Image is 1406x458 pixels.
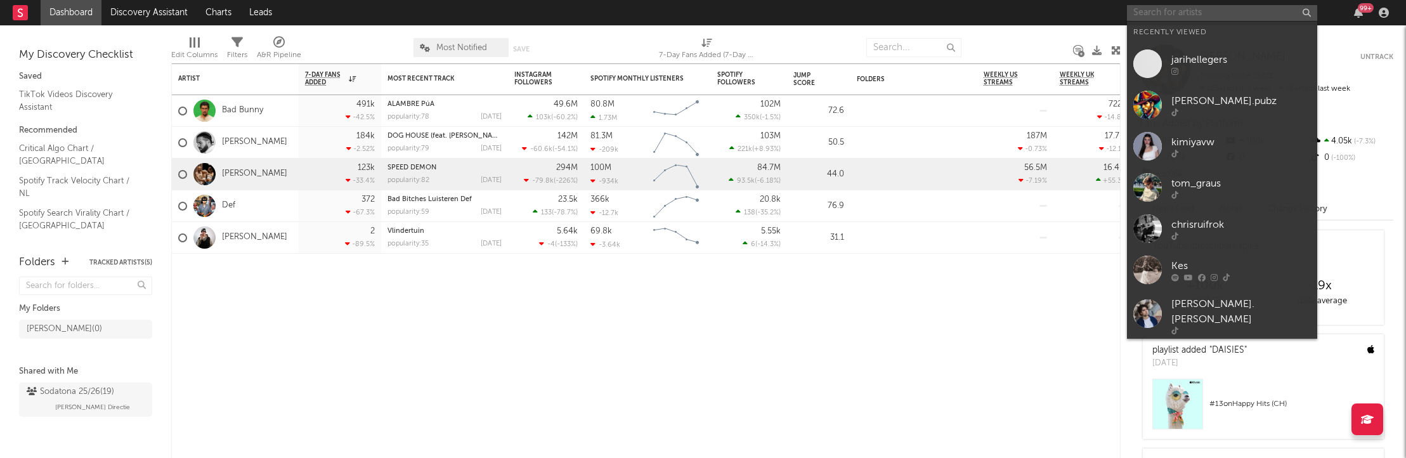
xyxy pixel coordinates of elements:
[557,241,576,248] span: -133 %
[761,227,781,235] div: 5.55k
[590,100,615,108] div: 80.8M
[481,209,502,216] div: [DATE]
[222,105,263,116] a: Bad Bunny
[757,164,781,172] div: 84.7M
[1152,344,1247,357] div: playlist added
[346,113,375,121] div: -42.5 %
[590,240,620,249] div: -3.64k
[387,164,436,171] a: SPEED DEMON
[1024,164,1047,172] div: 56.5M
[1354,8,1363,18] button: 99+
[387,145,429,152] div: popularity: 79
[356,100,375,108] div: 491k
[19,174,140,200] a: Spotify Track Velocity Chart / NL
[387,228,502,235] div: Vlindertuin
[590,145,618,154] div: -209k
[522,145,578,153] div: ( )
[557,227,578,235] div: 5.64k
[556,178,576,185] span: -226 %
[984,71,1028,86] span: Weekly US Streams
[1019,176,1047,185] div: -7.19 %
[532,178,554,185] span: -79.8k
[751,241,755,248] span: 6
[1171,52,1311,67] div: jarihellegers
[762,114,779,121] span: -1.5 %
[1352,138,1376,145] span: -7.3 %
[1171,93,1311,108] div: [PERSON_NAME].pubz
[590,195,609,204] div: 366k
[171,32,218,69] div: Edit Columns
[387,133,502,140] div: DOG HOUSE (feat. Julia Wolf & Yeat)
[760,132,781,140] div: 103M
[547,241,555,248] span: -4
[19,141,140,167] a: Critical Algo Chart / [GEOGRAPHIC_DATA]
[222,169,287,180] a: [PERSON_NAME]
[19,364,152,379] div: Shared with Me
[760,100,781,108] div: 102M
[554,209,576,216] span: -78.7 %
[481,145,502,152] div: [DATE]
[387,177,429,184] div: popularity: 82
[760,195,781,204] div: 20.8k
[89,259,152,266] button: Tracked Artists(5)
[513,46,530,53] button: Save
[1127,5,1317,21] input: Search for artists
[178,75,273,82] div: Artist
[1018,145,1047,153] div: -0.73 %
[387,114,429,121] div: popularity: 78
[19,255,55,270] div: Folders
[227,32,247,69] div: Filters
[530,146,552,153] span: -60.6k
[556,164,578,172] div: 294M
[387,209,429,216] div: popularity: 59
[222,232,287,243] a: [PERSON_NAME]
[553,114,576,121] span: -60.2 %
[1127,167,1317,208] a: tom_graus
[1127,208,1317,249] a: chrisruifrok
[1358,3,1374,13] div: 99 +
[55,400,130,415] span: [PERSON_NAME] Directie
[659,48,754,63] div: 7-Day Fans Added (7-Day Fans Added)
[1171,297,1311,327] div: [PERSON_NAME].[PERSON_NAME]
[729,145,781,153] div: ( )
[1133,25,1311,40] div: Recently Viewed
[257,32,301,69] div: A&R Pipeline
[346,176,375,185] div: -33.4 %
[1127,291,1317,341] a: [PERSON_NAME].[PERSON_NAME]
[27,384,114,400] div: Sodatona 25/26 ( 19 )
[387,196,502,203] div: Bad Bitches Luisteren Def
[19,69,152,84] div: Saved
[754,146,779,153] span: +8.93 %
[590,164,611,172] div: 100M
[387,196,472,203] a: Bad Bitches Luisteren Def
[387,101,434,108] a: ALAMBRE PúA
[345,240,375,248] div: -89.5 %
[387,240,429,247] div: popularity: 35
[793,103,844,119] div: 72.6
[1103,164,1126,172] div: 16.4M
[1360,51,1393,63] button: Untrack
[1309,133,1393,150] div: 4.05k
[227,48,247,63] div: Filters
[1263,278,1381,294] div: 19 x
[257,48,301,63] div: A&R Pipeline
[744,209,755,216] span: 138
[536,114,551,121] span: 103k
[1309,150,1393,166] div: 0
[648,159,705,190] svg: Chart title
[1105,132,1126,140] div: 17.7M
[19,277,152,295] input: Search for folders...
[19,88,140,114] a: TikTok Videos Discovery Assistant
[387,164,502,171] div: SPEED DEMON
[1171,258,1311,273] div: Kes
[19,48,152,63] div: My Discovery Checklist
[757,178,779,185] span: -6.18 %
[736,113,781,121] div: ( )
[1060,71,1107,86] span: Weekly UK Streams
[1109,100,1126,108] div: 722k
[1099,145,1126,153] div: -12.1 %
[648,190,705,222] svg: Chart title
[737,178,755,185] span: 93.5k
[648,127,705,159] svg: Chart title
[590,132,613,140] div: 81.3M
